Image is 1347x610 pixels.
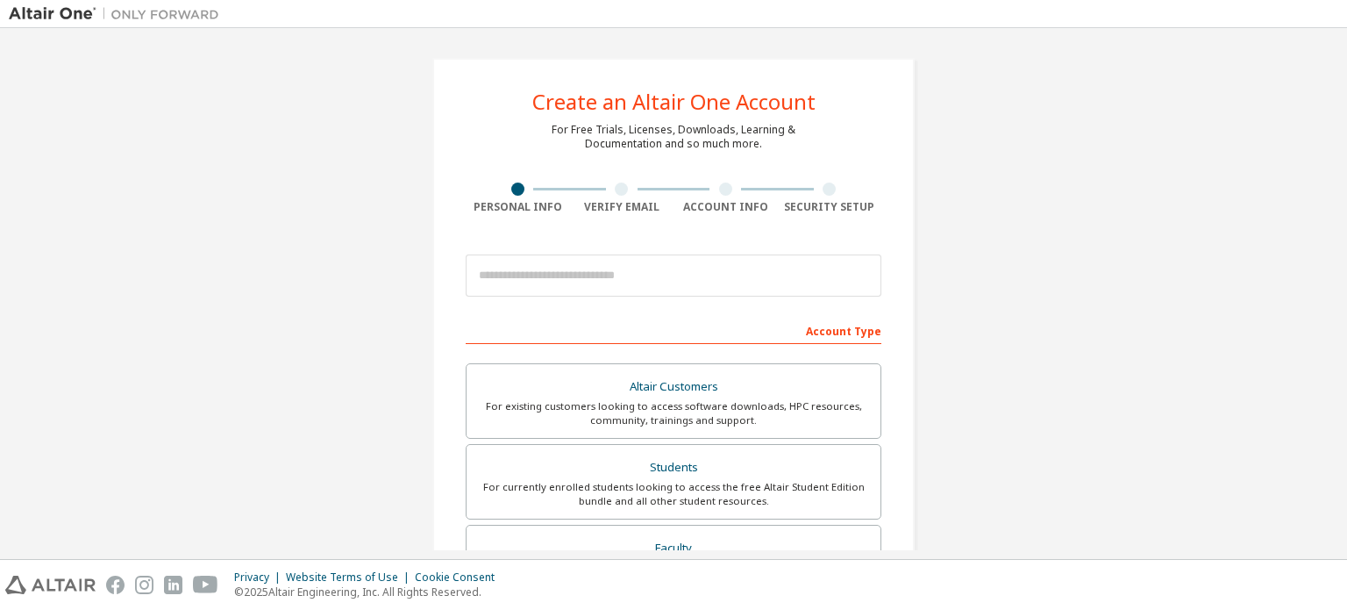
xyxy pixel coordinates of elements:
div: Personal Info [466,200,570,214]
img: instagram.svg [135,576,153,594]
div: Cookie Consent [415,571,505,585]
div: For Free Trials, Licenses, Downloads, Learning & Documentation and so much more. [552,123,795,151]
img: youtube.svg [193,576,218,594]
div: Security Setup [778,200,882,214]
p: © 2025 Altair Engineering, Inc. All Rights Reserved. [234,585,505,599]
div: Create an Altair One Account [532,91,816,112]
div: Altair Customers [477,375,870,399]
div: Account Type [466,316,881,344]
img: linkedin.svg [164,576,182,594]
div: Account Info [673,200,778,214]
div: Faculty [477,536,870,561]
div: For currently enrolled students looking to access the free Altair Student Edition bundle and all ... [477,480,870,508]
img: facebook.svg [106,576,125,594]
div: For existing customers looking to access software downloads, HPC resources, community, trainings ... [477,399,870,427]
div: Website Terms of Use [286,571,415,585]
div: Verify Email [570,200,674,214]
div: Privacy [234,571,286,585]
img: altair_logo.svg [5,576,96,594]
div: Students [477,456,870,480]
img: Altair One [9,5,228,23]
